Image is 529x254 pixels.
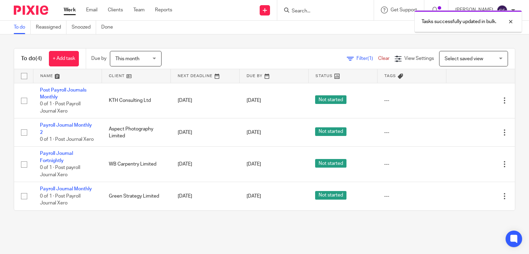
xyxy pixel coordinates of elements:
[171,118,240,147] td: [DATE]
[102,182,171,210] td: Green Strategy Limited
[102,147,171,182] td: WB Carpentry Limited
[49,51,79,66] a: + Add task
[384,97,439,104] div: ---
[40,165,80,177] span: 0 of 1 · Post payroll Journal Xero
[384,74,396,78] span: Tags
[422,18,496,25] p: Tasks successfully updated in bulk.
[315,127,346,136] span: Not started
[171,83,240,118] td: [DATE]
[102,83,171,118] td: KTH Consulting Ltd
[40,102,81,114] span: 0 of 1 · Post Payroll Journal Xero
[40,123,92,135] a: Payroll Journal Monthly 2
[247,194,261,199] span: [DATE]
[35,56,42,61] span: (4)
[102,118,171,147] td: Aspect Photography Limited
[86,7,97,13] a: Email
[171,147,240,182] td: [DATE]
[40,187,92,191] a: Payroll Journal Monthly
[404,56,434,61] span: View Settings
[384,161,439,168] div: ---
[40,194,81,206] span: 0 of 1 · Post Payroll Journal Xero
[384,193,439,200] div: ---
[40,88,86,99] a: Post Payroll Journals Monthly
[378,56,390,61] a: Clear
[315,191,346,200] span: Not started
[36,21,66,34] a: Reassigned
[115,56,139,61] span: This month
[91,55,106,62] p: Due by
[108,7,123,13] a: Clients
[315,159,346,168] span: Not started
[445,56,483,61] span: Select saved view
[155,7,172,13] a: Reports
[101,21,118,34] a: Done
[21,55,42,62] h1: To do
[497,5,508,16] img: svg%3E
[315,95,346,104] span: Not started
[40,151,73,163] a: Payroll Journal Fortnightly
[72,21,96,34] a: Snoozed
[367,56,373,61] span: (1)
[247,130,261,135] span: [DATE]
[64,7,76,13] a: Work
[384,129,439,136] div: ---
[356,56,378,61] span: Filter
[14,6,48,15] img: Pixie
[247,98,261,103] span: [DATE]
[40,137,94,142] span: 0 of 1 · Post Journal Xero
[14,21,31,34] a: To do
[133,7,145,13] a: Team
[171,182,240,210] td: [DATE]
[247,162,261,167] span: [DATE]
